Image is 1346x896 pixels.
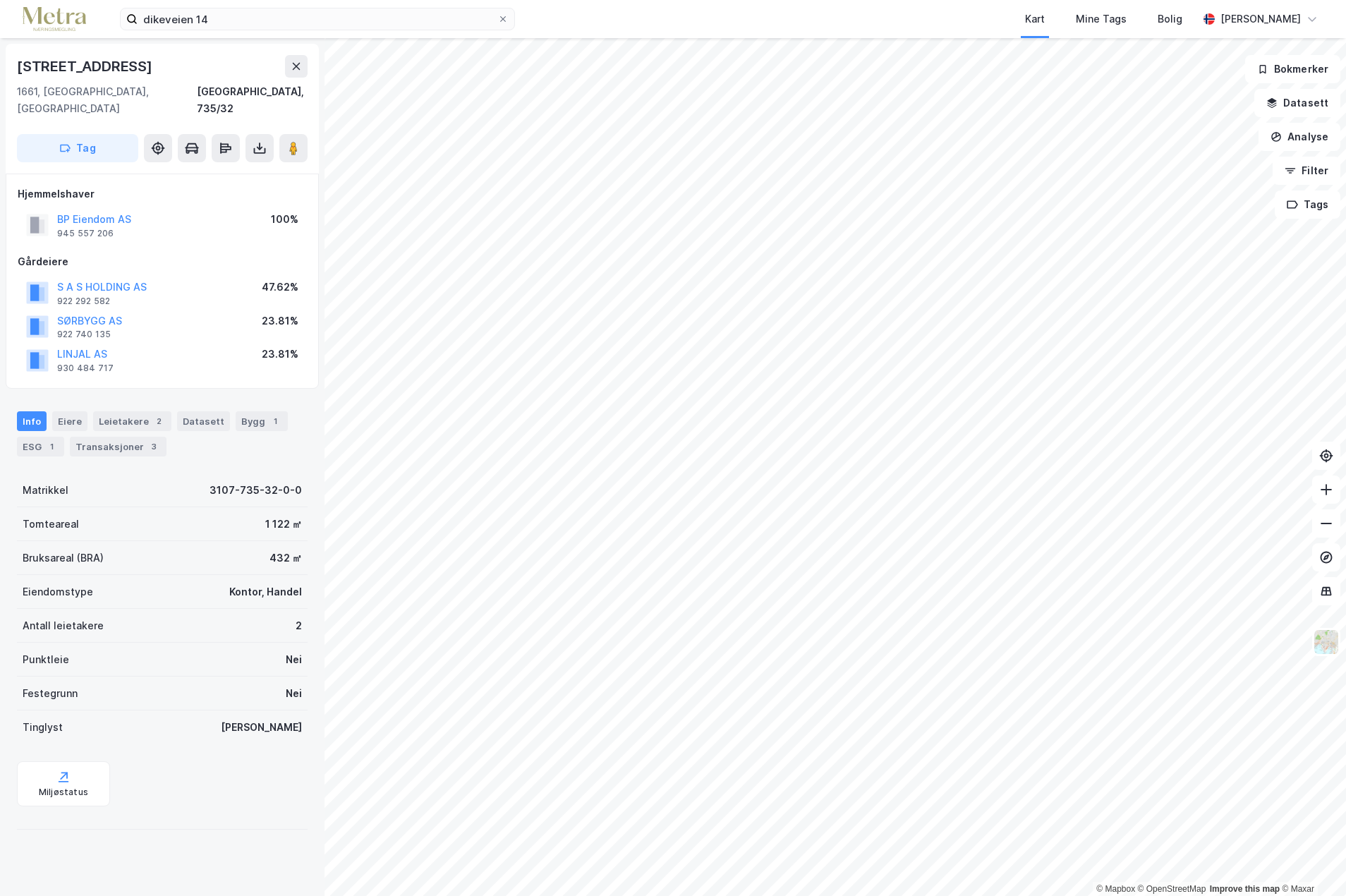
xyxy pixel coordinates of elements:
[57,296,110,307] div: 922 292 582
[1210,884,1280,894] a: Improve this map
[197,83,308,117] div: [GEOGRAPHIC_DATA], 735/32
[1220,11,1301,28] div: [PERSON_NAME]
[1025,11,1045,28] div: Kart
[147,440,161,454] div: 3
[1259,123,1340,151] button: Analyse
[1275,190,1340,219] button: Tags
[152,414,166,428] div: 2
[268,414,282,428] div: 1
[57,228,114,239] div: 945 557 206
[1313,629,1340,655] img: Z
[57,329,111,340] div: 922 740 135
[23,482,68,499] div: Matrikkel
[1254,89,1340,117] button: Datasett
[17,55,155,78] div: [STREET_ADDRESS]
[262,313,298,329] div: 23.81%
[236,411,288,431] div: Bygg
[17,411,47,431] div: Info
[1273,157,1340,185] button: Filter
[210,482,302,499] div: 3107-735-32-0-0
[17,437,64,456] div: ESG
[93,411,171,431] div: Leietakere
[70,437,166,456] div: Transaksjoner
[221,719,302,736] div: [PERSON_NAME]
[44,440,59,454] div: 1
[1138,884,1206,894] a: OpenStreetMap
[1096,884,1135,894] a: Mapbox
[23,719,63,736] div: Tinglyst
[286,651,302,668] div: Nei
[23,516,79,533] div: Tomteareal
[23,550,104,567] div: Bruksareal (BRA)
[18,186,307,202] div: Hjemmelshaver
[23,651,69,668] div: Punktleie
[138,8,497,30] input: Søk på adresse, matrikkel, gårdeiere, leietakere eller personer
[17,134,138,162] button: Tag
[1076,11,1127,28] div: Mine Tags
[271,211,298,228] div: 100%
[265,516,302,533] div: 1 122 ㎡
[1275,828,1346,896] iframe: Chat Widget
[57,363,114,374] div: 930 484 717
[296,617,302,634] div: 2
[23,583,93,600] div: Eiendomstype
[177,411,230,431] div: Datasett
[1158,11,1182,28] div: Bolig
[1275,828,1346,896] div: Kontrollprogram for chat
[262,279,298,296] div: 47.62%
[269,550,302,567] div: 432 ㎡
[52,411,87,431] div: Eiere
[23,617,104,634] div: Antall leietakere
[39,787,88,798] div: Miljøstatus
[229,583,302,600] div: Kontor, Handel
[23,7,86,32] img: metra-logo.256734c3b2bbffee19d4.png
[262,346,298,363] div: 23.81%
[1245,55,1340,83] button: Bokmerker
[286,685,302,702] div: Nei
[17,83,197,117] div: 1661, [GEOGRAPHIC_DATA], [GEOGRAPHIC_DATA]
[18,253,307,270] div: Gårdeiere
[23,685,78,702] div: Festegrunn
